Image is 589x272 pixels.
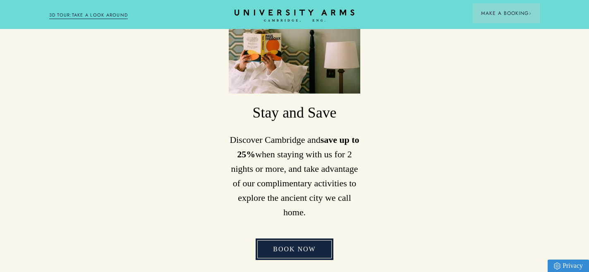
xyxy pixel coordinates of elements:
strong: save up to 25% [237,135,359,159]
h3: Stay and Save [229,103,361,123]
img: image-f4e1a659d97a2c4848935e7cabdbc8898730da6b-4000x6000-jpg [229,5,361,94]
a: Home [235,10,354,22]
p: Discover Cambridge and when staying with us for 2 nights or more, and take advantage of our compl... [229,132,361,220]
button: Make a BookingArrow icon [473,3,540,23]
img: Arrow icon [529,12,532,15]
a: Privacy [548,260,589,272]
a: Book Now [256,238,333,260]
img: Privacy [554,262,560,270]
a: 3D TOUR:TAKE A LOOK AROUND [49,12,128,19]
span: Make a Booking [481,10,532,17]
